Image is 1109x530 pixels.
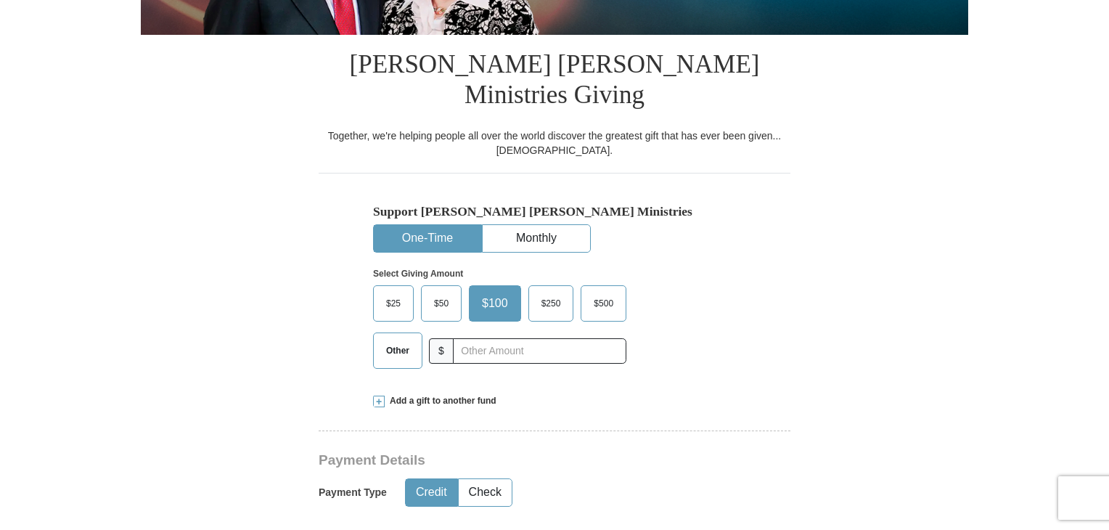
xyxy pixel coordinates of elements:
[475,293,515,314] span: $100
[385,395,496,407] span: Add a gift to another fund
[459,479,512,506] button: Check
[319,129,790,158] div: Together, we're helping people all over the world discover the greatest gift that has ever been g...
[586,293,621,314] span: $500
[429,338,454,364] span: $
[406,479,457,506] button: Credit
[319,452,689,469] h3: Payment Details
[379,340,417,362] span: Other
[483,225,590,252] button: Monthly
[427,293,456,314] span: $50
[319,35,790,129] h1: [PERSON_NAME] [PERSON_NAME] Ministries Giving
[379,293,408,314] span: $25
[534,293,568,314] span: $250
[373,204,736,219] h5: Support [PERSON_NAME] [PERSON_NAME] Ministries
[374,225,481,252] button: One-Time
[373,269,463,279] strong: Select Giving Amount
[319,486,387,499] h5: Payment Type
[453,338,626,364] input: Other Amount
